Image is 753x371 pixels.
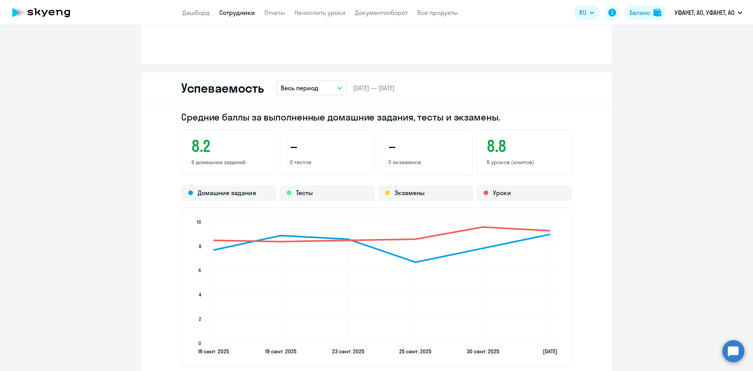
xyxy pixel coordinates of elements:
[625,5,666,20] button: Балансbalance
[182,9,210,16] a: Дашборд
[276,80,347,95] button: Весь период
[487,159,562,166] p: 6 уроков (юнитов)
[675,8,735,17] p: УФАНЕТ, АО, УФАНЕТ, АО
[198,340,201,346] text: 0
[671,3,746,22] button: УФАНЕТ, АО, УФАНЕТ, АО
[388,137,463,155] h3: –
[265,348,296,355] text: 19 сент. 2025
[388,159,463,166] p: 0 экзаменов
[629,8,650,17] div: Баланс
[197,219,201,225] text: 10
[219,9,255,16] a: Сотрудники
[355,9,408,16] a: Документооборот
[290,159,365,166] p: 0 тестов
[199,243,201,249] text: 8
[653,9,661,16] img: balance
[477,185,572,201] div: Уроки
[417,9,458,16] a: Все продукты
[378,185,473,201] div: Экзамены
[399,348,431,355] text: 25 сент. 2025
[191,137,266,155] h3: 8.2
[181,185,276,201] div: Домашние задания
[353,84,395,92] span: [DATE] — [DATE]
[290,137,365,155] h3: –
[198,267,201,273] text: 6
[281,83,318,93] p: Весь период
[181,80,264,96] h2: Успеваемость
[199,316,201,322] text: 2
[295,9,346,16] a: Начислить уроки
[191,159,266,166] p: 6 домашних заданий
[198,348,229,355] text: 18 сент. 2025
[199,292,201,298] text: 4
[579,8,586,17] span: RU
[487,137,562,155] h3: 8.8
[332,348,364,355] text: 23 сент. 2025
[574,5,600,20] button: RU
[467,348,499,355] text: 30 сент. 2025
[543,348,557,355] text: [DATE]
[280,185,375,201] div: Тесты
[181,111,572,123] h2: Средние баллы за выполненные домашние задания, тесты и экзамены.
[264,9,285,16] a: Отчеты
